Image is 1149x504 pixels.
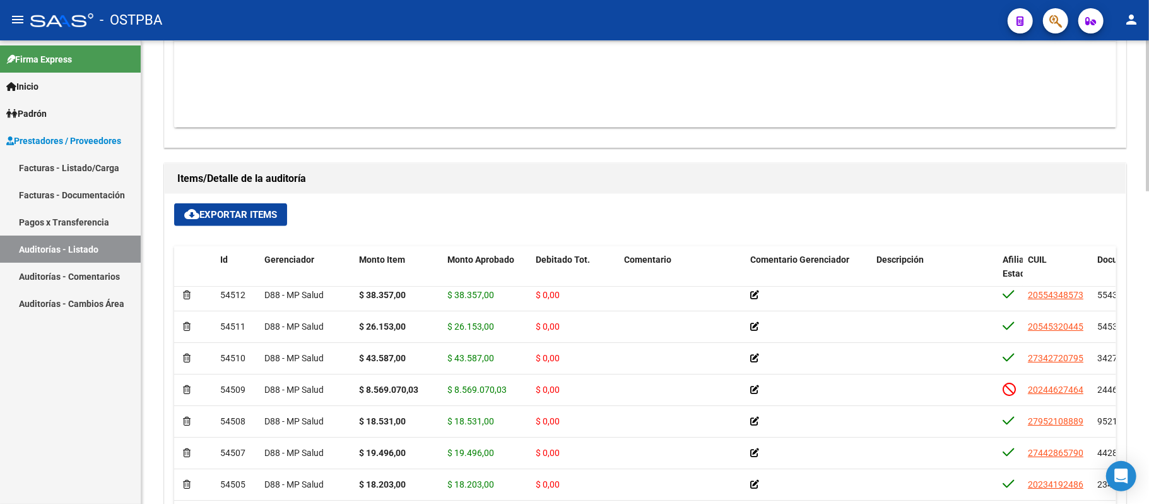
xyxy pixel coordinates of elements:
[220,448,245,458] span: 54507
[876,255,924,265] span: Descripción
[1097,255,1143,265] span: Documento
[536,416,560,426] span: $ 0,00
[536,448,560,458] span: $ 0,00
[1097,479,1138,489] span: 23419248
[536,479,560,489] span: $ 0,00
[220,255,228,265] span: Id
[1028,479,1083,489] span: 20234192486
[220,479,245,489] span: 54505
[998,246,1023,302] datatable-header-cell: Afiliado Estado
[100,6,162,34] span: - OSTPBA
[536,385,560,395] span: $ 0,00
[6,80,38,93] span: Inicio
[184,209,277,220] span: Exportar Items
[447,290,494,300] span: $ 38.357,00
[619,246,745,302] datatable-header-cell: Comentario
[359,385,418,395] strong: $ 8.569.070,03
[264,290,324,300] span: D88 - MP Salud
[1028,448,1083,458] span: 27442865790
[1028,416,1083,426] span: 27952108889
[220,353,245,363] span: 54510
[220,290,245,300] span: 54512
[871,246,998,302] datatable-header-cell: Descripción
[1028,290,1083,300] span: 20554348573
[174,203,287,226] button: Exportar Items
[536,321,560,332] span: $ 0,00
[1097,321,1138,332] span: 54532044
[447,255,514,265] span: Monto Aprobado
[6,52,72,66] span: Firma Express
[359,353,406,363] strong: $ 43.587,00
[750,255,849,265] span: Comentario Gerenciador
[447,353,494,363] span: $ 43.587,00
[1023,246,1092,302] datatable-header-cell: CUIL
[264,385,324,395] span: D88 - MP Salud
[1097,448,1138,458] span: 44286579
[259,246,354,302] datatable-header-cell: Gerenciador
[359,321,406,332] strong: $ 26.153,00
[536,290,560,300] span: $ 0,00
[220,416,245,426] span: 54508
[1028,321,1083,332] span: 20545320445
[447,385,507,395] span: $ 8.569.070,03
[359,290,406,300] strong: $ 38.357,00
[624,255,671,265] span: Comentario
[220,385,245,395] span: 54509
[264,479,324,489] span: D88 - MP Salud
[1097,416,1138,426] span: 95210888
[359,448,406,458] strong: $ 19.496,00
[1097,290,1138,300] span: 55434857
[264,353,324,363] span: D88 - MP Salud
[264,255,314,265] span: Gerenciador
[745,246,871,302] datatable-header-cell: Comentario Gerenciador
[531,246,619,302] datatable-header-cell: Debitado Tot.
[536,255,590,265] span: Debitado Tot.
[184,207,199,222] mat-icon: cloud_download
[6,134,121,148] span: Prestadores / Proveedores
[1028,255,1047,265] span: CUIL
[6,107,47,121] span: Padrón
[354,246,442,302] datatable-header-cell: Monto Item
[1106,461,1136,491] div: Open Intercom Messenger
[1097,385,1138,395] span: 24462746
[220,321,245,332] span: 54511
[1097,353,1138,363] span: 34272079
[447,416,494,426] span: $ 18.531,00
[10,12,25,27] mat-icon: menu
[536,353,560,363] span: $ 0,00
[264,416,324,426] span: D88 - MP Salud
[447,321,494,332] span: $ 26.153,00
[359,416,406,426] strong: $ 18.531,00
[447,448,494,458] span: $ 19.496,00
[177,169,1113,189] h1: Items/Detalle de la auditoría
[264,448,324,458] span: D88 - MP Salud
[264,321,324,332] span: D88 - MP Salud
[447,479,494,489] span: $ 18.203,00
[1124,12,1139,27] mat-icon: person
[359,255,405,265] span: Monto Item
[1028,353,1083,363] span: 27342720795
[442,246,531,302] datatable-header-cell: Monto Aprobado
[1028,385,1083,395] span: 20244627464
[359,479,406,489] strong: $ 18.203,00
[215,246,259,302] datatable-header-cell: Id
[1003,255,1034,279] span: Afiliado Estado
